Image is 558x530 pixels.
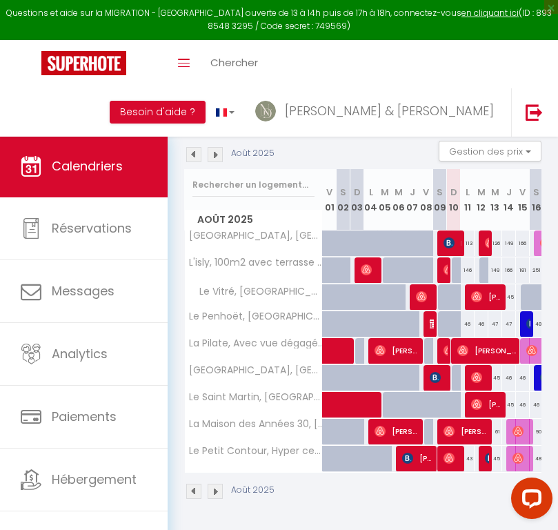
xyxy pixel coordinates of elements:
th: 10 [447,169,461,230]
span: [PERSON_NAME] [512,418,531,444]
a: en cliquant ici [461,7,519,19]
span: [PERSON_NAME] [430,364,448,391]
div: 181 [516,257,530,283]
th: 13 [488,169,502,230]
span: L'isly, 100m2 avec terrasse vue sur [GEOGRAPHIC_DATA] [187,257,325,268]
div: 113 [461,230,475,256]
span: Analytics [52,345,108,362]
p: Août 2025 [231,147,275,160]
th: 16 [530,169,544,230]
span: [GEOGRAPHIC_DATA], [GEOGRAPHIC_DATA] [187,365,325,375]
span: Omy Minty [430,311,435,337]
abbr: D [354,186,361,199]
span: [PERSON_NAME] [540,230,545,256]
span: [PERSON_NAME] [375,337,421,364]
div: 47 [488,311,502,337]
button: Gestion des prix [439,141,541,161]
th: 04 [364,169,378,230]
th: 06 [392,169,406,230]
img: ... [255,101,276,121]
div: 45 [502,392,516,418]
span: [PERSON_NAME] [375,418,421,444]
abbr: M [381,186,389,199]
span: La Pilate, Avec vue dégagée et parking privé [187,338,325,349]
div: 47 [502,311,516,337]
abbr: M [491,186,499,199]
th: 02 [337,169,350,230]
span: [PERSON_NAME] [471,284,504,310]
div: 46 [516,392,530,418]
th: 03 [350,169,364,230]
span: [GEOGRAPHIC_DATA], [GEOGRAPHIC_DATA] de [GEOGRAPHIC_DATA] [187,230,325,241]
th: 09 [433,169,447,230]
span: [PERSON_NAME] [471,364,490,391]
span: Le Vitré, [GEOGRAPHIC_DATA] [187,284,325,300]
div: 166 [516,230,530,256]
div: 126 [488,230,502,256]
span: [PERSON_NAME] [471,391,504,418]
span: Réservations [52,219,132,237]
abbr: S [340,186,346,199]
a: Chercher [200,40,268,88]
button: Besoin d'aide ? [110,101,206,124]
span: [PERSON_NAME] [485,445,490,471]
span: [PERSON_NAME] [526,337,545,364]
abbr: J [506,186,512,199]
abbr: D [450,186,457,199]
span: Paiements [52,408,117,425]
div: 46 [530,392,544,418]
span: [PERSON_NAME] [444,337,448,364]
div: 149 [502,230,516,256]
span: [PERSON_NAME] [444,418,490,444]
span: [PERSON_NAME] [361,257,379,283]
div: 48 [530,311,544,337]
abbr: M [477,186,486,199]
abbr: L [466,186,470,199]
abbr: V [423,186,429,199]
span: [PERSON_NAME] [526,311,531,337]
a: ... [PERSON_NAME] & [PERSON_NAME] [245,88,511,137]
span: Le Saint Martin, [GEOGRAPHIC_DATA] [187,392,325,402]
span: La Maison des Années 30, [GEOGRAPHIC_DATA] [187,419,325,429]
div: 45 [488,446,502,471]
p: Août 2025 [231,484,275,497]
span: [PERSON_NAME] [485,230,490,256]
div: 149 [488,257,502,283]
span: Août 2025 [185,210,322,230]
span: Le Petit Contour, Hyper centre de [GEOGRAPHIC_DATA] [187,446,325,456]
div: 166 [502,257,516,283]
abbr: L [369,186,373,199]
span: Hébergement [52,471,137,488]
div: 46 [502,365,516,391]
th: 07 [406,169,419,230]
div: 46 [461,311,475,337]
img: logout [526,104,543,121]
span: [PERSON_NAME] [512,445,531,471]
div: 251 [530,257,544,283]
div: 45 [502,284,516,310]
div: 61 [488,419,502,444]
input: Rechercher un logement... [192,173,315,197]
span: Itay Presser [444,230,462,256]
abbr: V [519,186,526,199]
span: [PERSON_NAME] [444,257,448,283]
div: 46 [516,365,530,391]
div: 90 [530,419,544,444]
span: [PERSON_NAME] [457,337,517,364]
th: 01 [323,169,337,230]
div: 46 [475,311,488,337]
th: 15 [516,169,530,230]
span: [PERSON_NAME] [416,284,435,310]
span: [PERSON_NAME] & [PERSON_NAME] [285,102,494,119]
abbr: M [395,186,403,199]
span: [PERSON_NAME] [402,445,435,471]
th: 12 [475,169,488,230]
iframe: LiveChat chat widget [500,472,558,530]
th: 11 [461,169,475,230]
span: Calendriers [52,157,123,175]
span: Chercher [210,55,258,70]
div: 43 [461,446,475,471]
span: [PERSON_NAME] [444,445,462,471]
span: Messages [52,282,114,300]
